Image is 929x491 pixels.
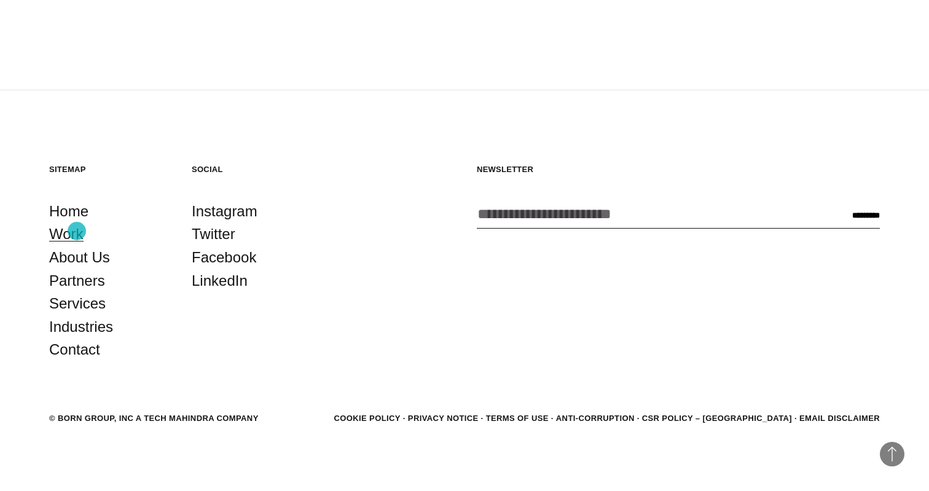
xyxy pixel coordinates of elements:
a: Terms of Use [486,414,549,423]
h5: Social [192,164,310,175]
button: Back to Top [880,442,904,466]
a: Partners [49,269,105,293]
a: CSR POLICY – [GEOGRAPHIC_DATA] [642,414,792,423]
a: Facebook [192,246,256,269]
div: © BORN GROUP, INC A Tech Mahindra Company [49,412,259,425]
a: Contact [49,338,100,361]
a: Email Disclaimer [799,414,880,423]
a: Home [49,200,88,223]
h5: Newsletter [477,164,880,175]
a: Services [49,292,106,315]
a: Privacy Notice [408,414,479,423]
a: Twitter [192,222,235,246]
a: Anti-Corruption [556,414,635,423]
a: Cookie Policy [334,414,400,423]
a: Industries [49,315,113,339]
a: About Us [49,246,110,269]
h5: Sitemap [49,164,167,175]
a: Work [49,222,84,246]
a: Instagram [192,200,257,223]
a: LinkedIn [192,269,248,293]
